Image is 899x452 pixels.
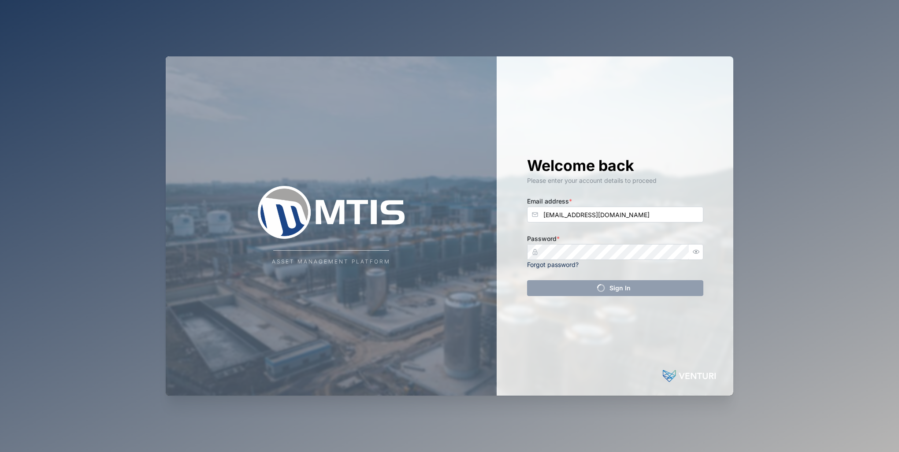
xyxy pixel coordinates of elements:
[527,207,703,222] input: Enter your email
[527,176,703,185] div: Please enter your account details to proceed
[527,156,703,175] h1: Welcome back
[663,367,716,385] img: Powered by: Venturi
[272,258,390,266] div: Asset Management Platform
[527,234,560,244] label: Password
[243,186,420,239] img: Company Logo
[527,196,572,206] label: Email address
[527,261,579,268] a: Forgot password?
